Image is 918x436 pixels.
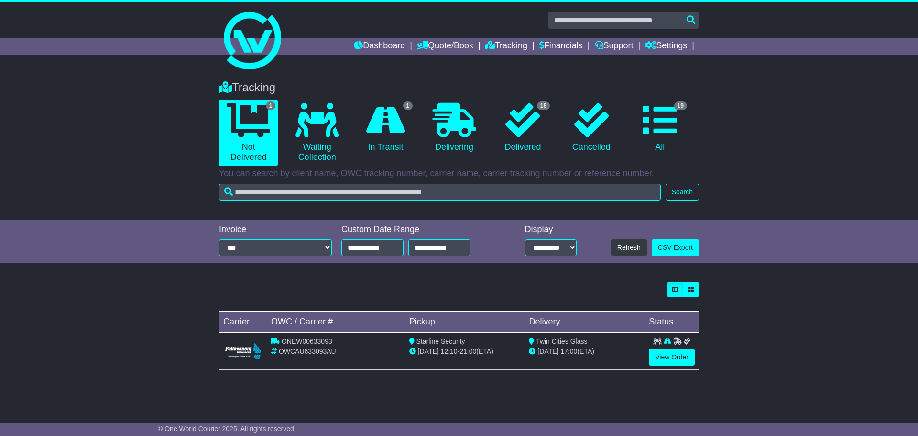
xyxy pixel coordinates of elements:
a: Waiting Collection [287,100,346,166]
button: Refresh [611,239,647,256]
div: - (ETA) [409,347,521,357]
span: [DATE] [537,347,558,355]
a: Dashboard [354,38,405,55]
div: Invoice [219,224,332,235]
td: Status [645,312,699,333]
div: Display [525,224,577,235]
span: 19 [674,101,687,110]
a: 1 Not Delivered [219,100,278,166]
span: [DATE] [418,347,439,355]
a: 1 In Transit [356,100,415,156]
td: Delivery [525,312,645,333]
a: Quote/Book [417,38,473,55]
div: Custom Date Range [341,224,495,235]
a: Support [595,38,634,55]
td: Carrier [219,312,267,333]
span: Starline Security [416,337,465,345]
a: 19 All [631,100,689,156]
a: 18 Delivered [493,100,552,156]
td: Pickup [405,312,525,333]
a: View Order [649,349,695,366]
button: Search [666,184,699,201]
span: 1 [266,101,276,110]
span: Twin Cities Glass [536,337,587,345]
a: Delivering [425,100,483,156]
a: Tracking [485,38,527,55]
span: ONEW00633093 [282,337,332,345]
span: 17:00 [560,347,577,355]
a: Financials [539,38,583,55]
span: 18 [537,101,550,110]
div: (ETA) [529,347,641,357]
p: You can search by client name, OWC tracking number, carrier name, carrier tracking number or refe... [219,168,699,179]
img: Followmont_Transport.png [225,343,261,359]
a: Settings [645,38,687,55]
div: Tracking [214,81,704,95]
a: CSV Export [652,239,699,256]
a: Cancelled [562,100,621,156]
span: OWCAU633093AU [279,347,336,355]
span: 21:00 [459,347,476,355]
span: 12:10 [441,347,458,355]
span: 1 [403,101,413,110]
span: © One World Courier 2025. All rights reserved. [158,425,296,433]
td: OWC / Carrier # [267,312,405,333]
